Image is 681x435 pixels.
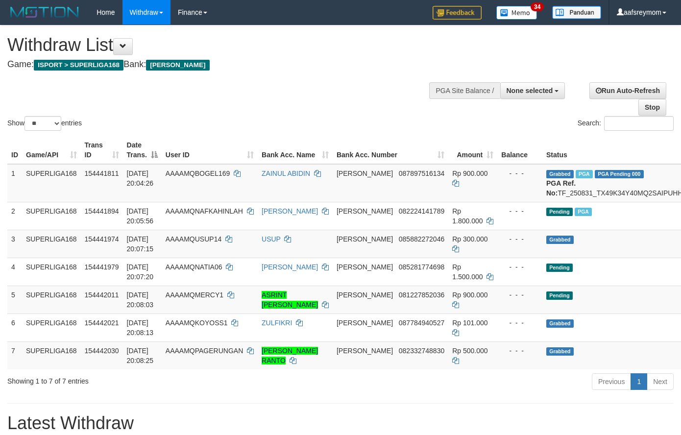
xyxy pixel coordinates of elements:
[546,170,574,178] span: Grabbed
[337,169,393,177] span: [PERSON_NAME]
[452,291,487,299] span: Rp 900.000
[531,2,544,11] span: 34
[85,207,119,215] span: 154441894
[7,372,276,386] div: Showing 1 to 7 of 7 entries
[258,136,333,164] th: Bank Acc. Name: activate to sort column ascending
[127,319,154,337] span: [DATE] 20:08:13
[500,82,565,99] button: None selected
[127,263,154,281] span: [DATE] 20:07:20
[85,319,119,327] span: 154442021
[22,258,81,286] td: SUPERLIGA168
[7,230,22,258] td: 3
[7,258,22,286] td: 4
[399,263,444,271] span: Copy 085281774698 to clipboard
[22,164,81,202] td: SUPERLIGA168
[123,136,162,164] th: Date Trans.: activate to sort column descending
[337,319,393,327] span: [PERSON_NAME]
[399,291,444,299] span: Copy 081227852036 to clipboard
[34,60,123,71] span: ISPORT > SUPERLIGA168
[22,136,81,164] th: Game/API: activate to sort column ascending
[24,116,61,131] select: Showentries
[262,319,292,327] a: ZULFIKRI
[429,82,500,99] div: PGA Site Balance /
[546,236,574,244] span: Grabbed
[595,170,644,178] span: PGA Pending
[7,341,22,369] td: 7
[546,179,576,197] b: PGA Ref. No:
[7,413,674,433] h1: Latest Withdraw
[604,116,674,131] input: Search:
[399,347,444,355] span: Copy 082332748830 to clipboard
[127,347,154,364] span: [DATE] 20:08:25
[166,291,223,299] span: AAAAMQMERCY1
[501,346,538,356] div: - - -
[546,208,573,216] span: Pending
[262,235,281,243] a: USUP
[7,136,22,164] th: ID
[146,60,209,71] span: [PERSON_NAME]
[162,136,258,164] th: User ID: activate to sort column ascending
[85,169,119,177] span: 154441811
[22,341,81,369] td: SUPERLIGA168
[552,6,601,19] img: panduan.png
[166,319,228,327] span: AAAAMQKOYOSS1
[452,235,487,243] span: Rp 300.000
[496,6,537,20] img: Button%20Memo.svg
[7,60,444,70] h4: Game: Bank:
[399,319,444,327] span: Copy 087784940527 to clipboard
[22,286,81,314] td: SUPERLIGA168
[85,347,119,355] span: 154442030
[501,169,538,178] div: - - -
[22,230,81,258] td: SUPERLIGA168
[501,262,538,272] div: - - -
[433,6,482,20] img: Feedback.jpg
[7,314,22,341] td: 6
[166,235,221,243] span: AAAAMQUSUP14
[631,373,647,390] a: 1
[7,164,22,202] td: 1
[166,207,243,215] span: AAAAMQNAFKAHINLAH
[7,202,22,230] td: 2
[337,207,393,215] span: [PERSON_NAME]
[22,314,81,341] td: SUPERLIGA168
[399,207,444,215] span: Copy 082224141789 to clipboard
[127,235,154,253] span: [DATE] 20:07:15
[501,206,538,216] div: - - -
[7,116,82,131] label: Show entries
[497,136,542,164] th: Balance
[399,235,444,243] span: Copy 085882272046 to clipboard
[452,319,487,327] span: Rp 101.000
[452,347,487,355] span: Rp 500.000
[647,373,674,390] a: Next
[589,82,666,99] a: Run Auto-Refresh
[85,263,119,271] span: 154441979
[575,208,592,216] span: Marked by aafounsreynich
[127,207,154,225] span: [DATE] 20:05:56
[448,136,497,164] th: Amount: activate to sort column ascending
[337,291,393,299] span: [PERSON_NAME]
[85,291,119,299] span: 154442011
[452,207,483,225] span: Rp 1.800.000
[452,169,487,177] span: Rp 900.000
[578,116,674,131] label: Search:
[337,235,393,243] span: [PERSON_NAME]
[333,136,448,164] th: Bank Acc. Number: activate to sort column ascending
[501,318,538,328] div: - - -
[7,5,82,20] img: MOTION_logo.png
[501,290,538,300] div: - - -
[22,202,81,230] td: SUPERLIGA168
[399,169,444,177] span: Copy 087897516134 to clipboard
[337,347,393,355] span: [PERSON_NAME]
[127,291,154,309] span: [DATE] 20:08:03
[262,291,318,309] a: ASRINT [PERSON_NAME]
[127,169,154,187] span: [DATE] 20:04:26
[546,264,573,272] span: Pending
[7,35,444,55] h1: Withdraw List
[452,263,483,281] span: Rp 1.500.000
[337,263,393,271] span: [PERSON_NAME]
[262,169,310,177] a: ZAINUL ABIDIN
[262,263,318,271] a: [PERSON_NAME]
[85,235,119,243] span: 154441974
[638,99,666,116] a: Stop
[166,263,222,271] span: AAAAMQNATIA06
